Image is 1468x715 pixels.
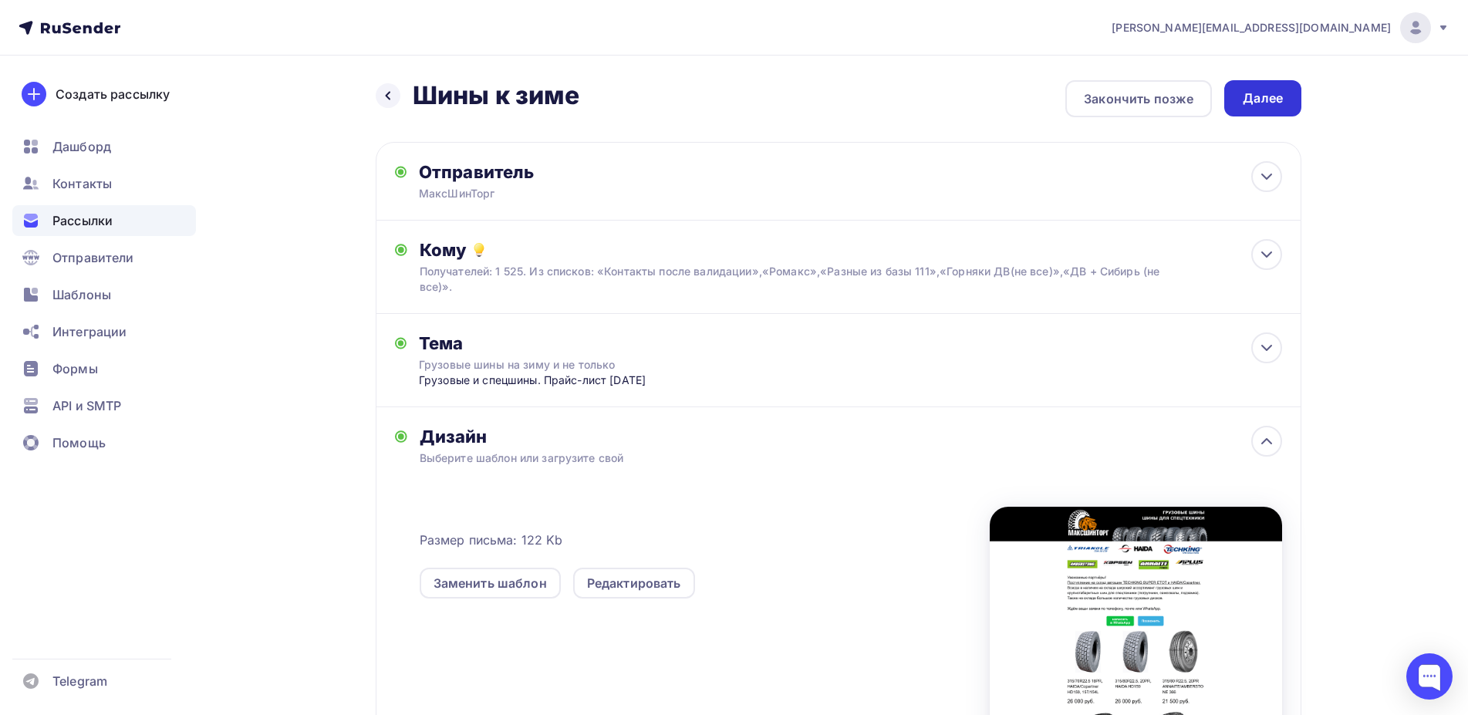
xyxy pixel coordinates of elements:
[419,186,720,201] div: МаксШинТорг
[419,161,753,183] div: Отправитель
[420,531,563,549] span: Размер письма: 122 Kb
[419,332,724,354] div: Тема
[434,574,547,592] div: Заменить шаблон
[52,248,134,267] span: Отправители
[12,279,196,310] a: Шаблоны
[1243,89,1283,107] div: Далее
[52,322,127,341] span: Интеграции
[420,450,1196,466] div: Выберите шаблон или загрузите свой
[12,131,196,162] a: Дашборд
[413,80,580,111] h2: Шины к зиме
[56,85,170,103] div: Создать рассылку
[420,264,1196,295] div: Получателей: 1 525. Из списков: «Контакты после валидации»,«Ромакс»,«Разные из базы 111»,«Горняки...
[420,239,1282,261] div: Кому
[419,373,724,388] div: Грузовые и спецшины. Прайс-лист [DATE]
[1084,89,1193,108] div: Закончить позже
[419,357,694,373] div: Грузовые шины на зиму и не только
[12,242,196,273] a: Отправители
[420,426,1282,447] div: Дизайн
[587,574,681,592] div: Редактировать
[52,433,106,452] span: Помощь
[12,353,196,384] a: Формы
[12,168,196,199] a: Контакты
[12,205,196,236] a: Рассылки
[52,174,112,193] span: Контакты
[52,211,113,230] span: Рассылки
[1112,20,1391,35] span: [PERSON_NAME][EMAIL_ADDRESS][DOMAIN_NAME]
[1112,12,1449,43] a: [PERSON_NAME][EMAIL_ADDRESS][DOMAIN_NAME]
[52,396,121,415] span: API и SMTP
[52,359,98,378] span: Формы
[52,285,111,304] span: Шаблоны
[52,672,107,690] span: Telegram
[52,137,111,156] span: Дашборд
